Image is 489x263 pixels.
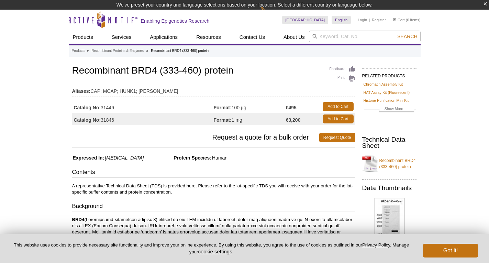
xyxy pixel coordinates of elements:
h3: Background [72,202,355,212]
button: cookie settings [198,249,232,254]
strong: Aliases: [72,88,91,94]
strong: BRD4 [72,217,85,222]
p: This website uses cookies to provide necessary site functionality and improve your online experie... [11,242,412,255]
a: Add to Cart [323,114,354,123]
li: » [146,49,148,53]
a: Contact Us [235,31,269,44]
strong: Format: [214,117,232,123]
p: A representative Technical Data Sheet (TDS) is provided here. Please refer to the lot-specific TD... [72,183,355,195]
a: Login [358,18,367,22]
a: Cart [393,18,405,22]
li: (0 items) [393,16,421,24]
button: Got it! [423,244,478,257]
button: Search [395,33,419,40]
td: 31846 [72,113,214,125]
a: Chromatin Assembly Kit [364,81,403,87]
a: Print [330,75,355,82]
h2: RELATED PRODUCTS [362,68,417,80]
a: Services [108,31,136,44]
a: Applications [146,31,182,44]
h2: Technical Data Sheet [362,136,417,149]
a: Privacy Policy [362,242,390,248]
img: Your Cart [393,18,396,21]
span: Search [397,34,417,39]
li: Recombinant BRD4 (333-460) protein [151,49,209,53]
td: 1 mg [214,113,286,125]
h2: Enabling Epigenetics Research [141,18,210,24]
a: Register [372,18,386,22]
a: Recombinant BRD4 (333-460) protein [362,153,417,174]
a: Products [72,48,85,54]
a: Resources [192,31,225,44]
a: Feedback [330,65,355,73]
a: Add to Cart [323,102,354,111]
strong: Catalog No: [74,105,101,111]
a: Request Quote [319,133,355,142]
a: Recombinant Proteins & Enzymes [91,48,144,54]
td: CAP; MCAP; HUNK1; [PERSON_NAME] [72,84,355,95]
a: Show More [364,106,416,113]
input: Keyword, Cat. No. [309,31,421,42]
i: [MEDICAL_DATA] [105,155,144,161]
span: Protein Species: [145,155,211,161]
span: Request a quote for a bulk order [72,133,319,142]
a: [GEOGRAPHIC_DATA] [282,16,329,24]
a: Histone Purification Mini Kit [364,97,409,103]
li: » [87,49,89,53]
strong: €495 [286,105,297,111]
td: 31446 [72,100,214,113]
span: Expressed In: [72,155,104,161]
a: HAT Assay Kit (Fluorescent) [364,89,410,96]
span: Human [211,155,227,161]
h3: Contents [72,168,355,178]
li: | [369,16,370,24]
strong: €3,200 [286,117,301,123]
a: English [332,16,351,24]
img: BRD4 (333-460) Coomassie gel [375,198,404,252]
h2: Data Thumbnails [362,185,417,191]
strong: Catalog No: [74,117,101,123]
h1: Recombinant BRD4 (333-460) protein [72,65,355,77]
img: Change Here [260,5,279,21]
a: Products [69,31,97,44]
strong: Format: [214,105,232,111]
td: 100 µg [214,100,286,113]
a: About Us [279,31,309,44]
